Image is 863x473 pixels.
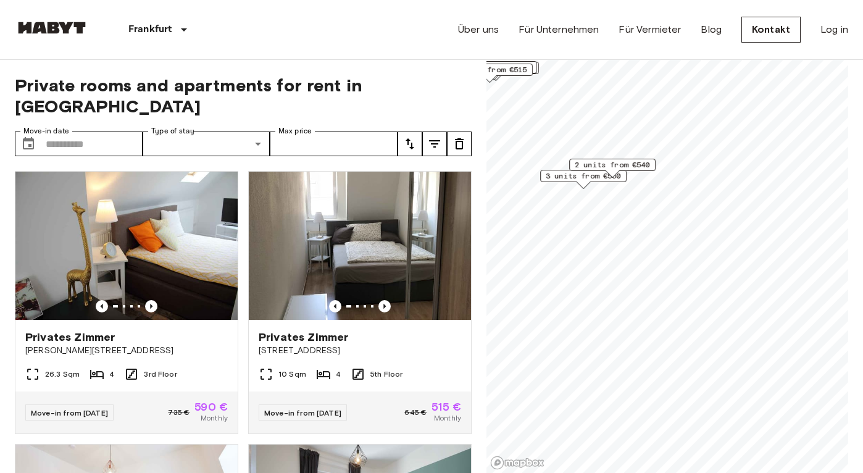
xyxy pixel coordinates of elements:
button: Previous image [145,300,157,312]
label: Move-in date [23,126,69,136]
span: 735 € [168,407,190,418]
span: Move-in from [DATE] [31,408,108,417]
div: Map marker [446,64,533,83]
p: Frankfurt [128,22,172,37]
button: Previous image [378,300,391,312]
span: 4 [109,369,114,380]
span: Private rooms and apartments for rent in [GEOGRAPHIC_DATA] [15,75,472,117]
span: 645 € [404,407,427,418]
button: Choose date [16,132,41,156]
label: Max price [278,126,312,136]
button: Previous image [96,300,108,312]
button: Previous image [329,300,341,312]
span: 5th Floor [370,369,402,380]
a: Über uns [458,22,499,37]
a: Für Unternehmen [519,22,599,37]
a: Log in [820,22,848,37]
span: Privates Zimmer [25,330,115,345]
button: tune [447,132,472,156]
span: 515 € [431,401,461,412]
span: 4 [336,369,341,380]
a: Für Vermieter [619,22,681,37]
span: 26.3 Sqm [45,369,80,380]
span: [STREET_ADDRESS] [259,345,461,357]
span: 3rd Floor [144,369,177,380]
span: 2 units from €540 [575,159,650,170]
div: Map marker [451,61,537,80]
label: Type of stay [151,126,194,136]
a: Kontakt [741,17,801,43]
span: 2 units from €510 [456,62,532,73]
span: Monthly [434,412,461,424]
span: [PERSON_NAME][STREET_ADDRESS] [25,345,228,357]
a: Marketing picture of unit DE-04-007-001-04HFPrevious imagePrevious imagePrivates Zimmer[PERSON_NA... [15,171,238,434]
div: Map marker [540,170,627,189]
img: Marketing picture of unit DE-04-029-005-03HF [249,172,471,320]
button: tune [422,132,447,156]
div: Map marker [569,159,656,178]
a: Mapbox logo [490,456,544,470]
a: Marketing picture of unit DE-04-029-005-03HFPrevious imagePrevious imagePrivates Zimmer[STREET_AD... [248,171,472,434]
span: Privates Zimmer [259,330,348,345]
span: Move-in from [DATE] [264,408,341,417]
button: tune [398,132,422,156]
span: 590 € [194,401,228,412]
span: 10 Sqm [278,369,306,380]
span: Monthly [201,412,228,424]
span: 3 units from €550 [546,170,621,182]
a: Blog [701,22,722,37]
img: Habyt [15,22,89,34]
img: Marketing picture of unit DE-04-007-001-04HF [15,172,238,320]
span: 2 units from €515 [452,64,527,75]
